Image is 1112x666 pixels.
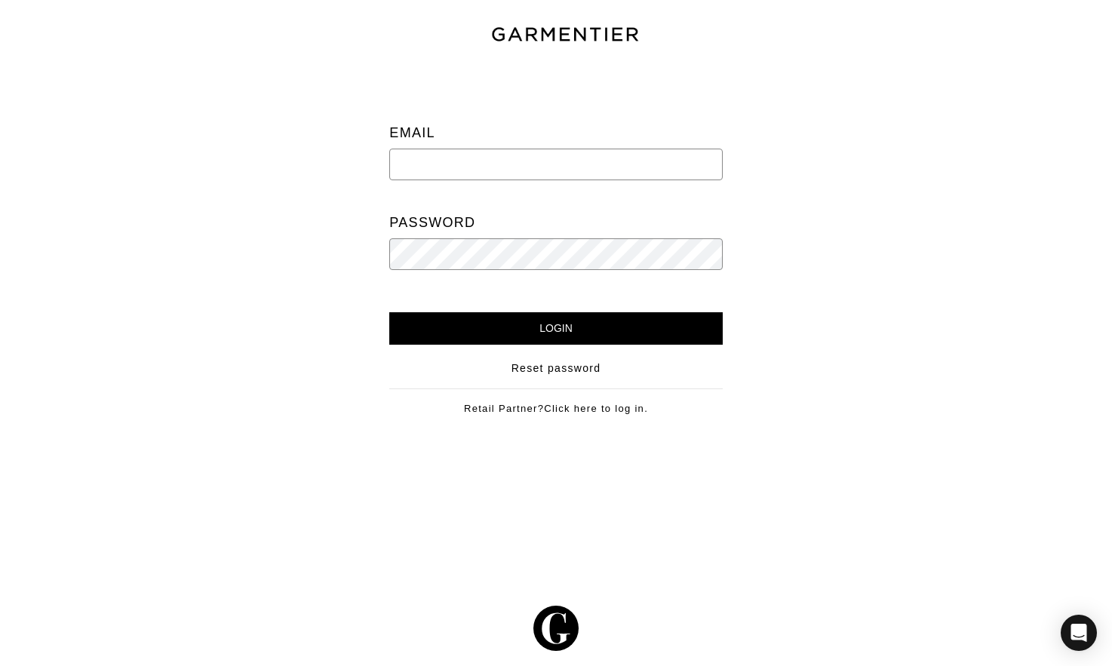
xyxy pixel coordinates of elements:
label: Email [389,118,435,149]
div: Retail Partner? [389,388,722,416]
img: garmentier-text-8466448e28d500cc52b900a8b1ac6a0b4c9bd52e9933ba870cc531a186b44329.png [490,25,640,45]
input: Login [389,312,722,345]
div: Open Intercom Messenger [1061,615,1097,651]
img: g-602364139e5867ba59c769ce4266a9601a3871a1516a6a4c3533f4bc45e69684.svg [533,606,579,651]
label: Password [389,207,475,238]
a: Click here to log in. [544,403,648,414]
a: Reset password [511,361,601,376]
